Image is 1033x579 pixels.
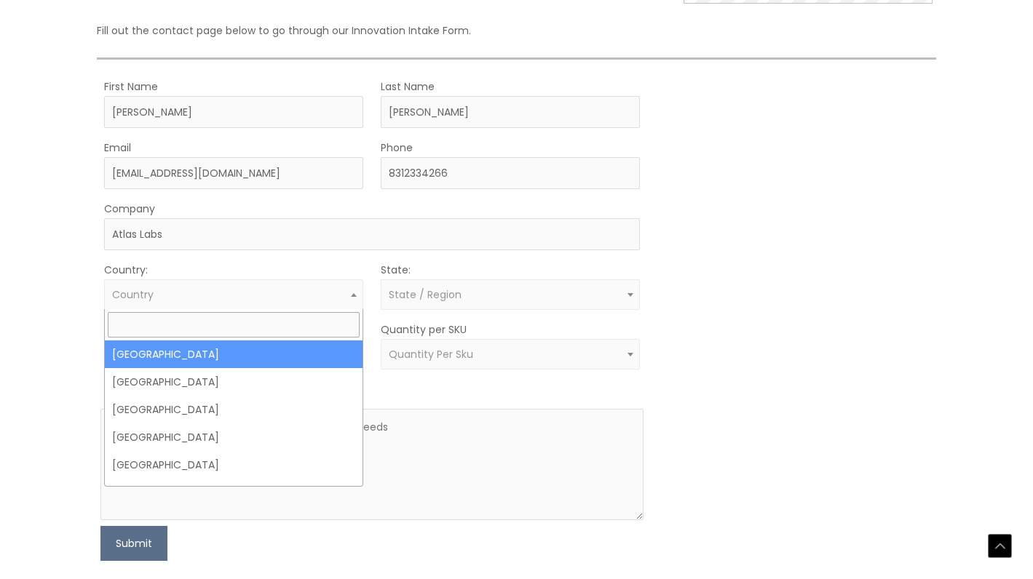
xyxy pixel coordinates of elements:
label: Quantity per SKU [381,320,467,339]
p: Fill out the contact page below to go through our Innovation Intake Form. [97,21,937,40]
span: Quantity Per Sku [389,347,473,362]
li: [GEOGRAPHIC_DATA] [105,423,363,451]
li: [GEOGRAPHIC_DATA] [105,340,363,368]
input: Company Name [104,218,640,250]
li: [GEOGRAPHIC_DATA] [105,451,363,479]
li: [GEOGRAPHIC_DATA] [105,396,363,423]
span: State / Region [389,287,462,302]
li: [GEOGRAPHIC_DATA] [105,479,363,506]
label: Country: [104,260,148,279]
label: Email [104,138,131,157]
input: Enter Your Email [104,157,363,189]
input: Enter Your Phone Number [381,157,640,189]
span: Country [112,287,154,302]
label: State: [381,260,411,279]
label: Last Name [381,77,435,96]
label: Company [104,199,155,218]
input: First Name [104,96,363,128]
label: Phone [381,138,413,157]
li: [GEOGRAPHIC_DATA] [105,368,363,396]
label: First Name [104,77,158,96]
input: Last Name [381,96,640,128]
button: Submit [100,526,167,561]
